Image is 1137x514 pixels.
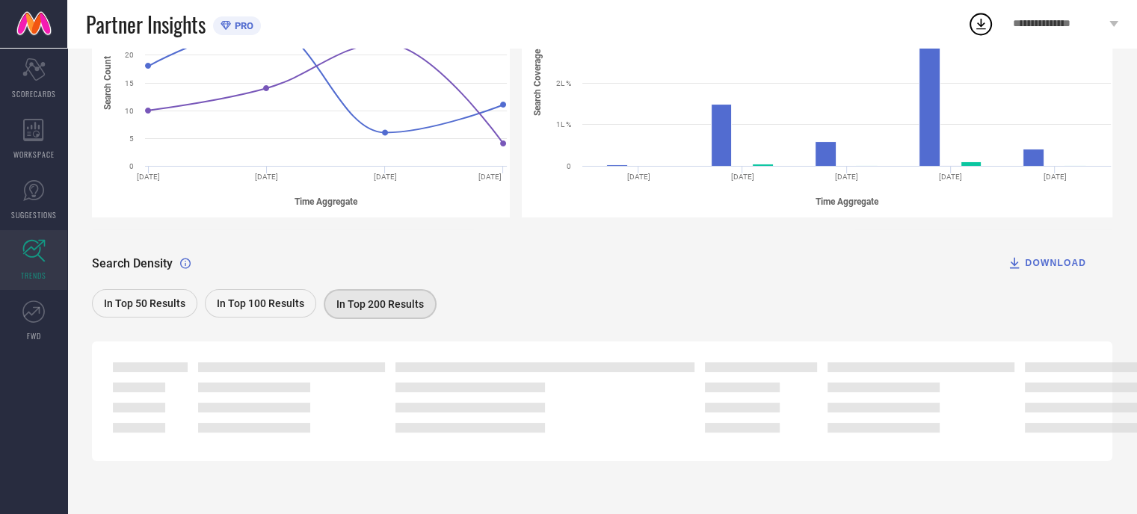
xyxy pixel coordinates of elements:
[217,297,304,309] span: In Top 100 Results
[374,173,397,181] text: [DATE]
[940,173,963,181] text: [DATE]
[731,173,754,181] text: [DATE]
[255,173,278,181] text: [DATE]
[627,173,650,181] text: [DATE]
[21,270,46,281] span: TRENDS
[92,256,173,270] span: Search Density
[125,79,134,87] text: 15
[129,134,134,143] text: 5
[102,56,113,110] tspan: Search Count
[137,173,160,181] text: [DATE]
[86,9,206,40] span: Partner Insights
[104,297,185,309] span: In Top 50 Results
[532,49,543,116] tspan: Search Coverage
[129,162,134,170] text: 0
[12,88,56,99] span: SCORECARDS
[336,298,424,310] span: In Top 200 Results
[816,196,879,207] tspan: Time Aggregate
[556,79,571,87] text: 2L %
[11,209,57,220] span: SUGGESTIONS
[13,149,55,160] span: WORKSPACE
[295,196,358,207] tspan: Time Aggregate
[988,248,1105,278] button: DOWNLOAD
[125,107,134,115] text: 10
[1007,256,1086,270] div: DOWNLOAD
[231,20,253,31] span: PRO
[478,173,502,181] text: [DATE]
[125,51,134,59] text: 20
[556,120,571,128] text: 1L %
[1044,173,1067,181] text: [DATE]
[835,173,858,181] text: [DATE]
[567,162,571,170] text: 0
[27,330,41,341] span: FWD
[967,10,994,37] div: Open download list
